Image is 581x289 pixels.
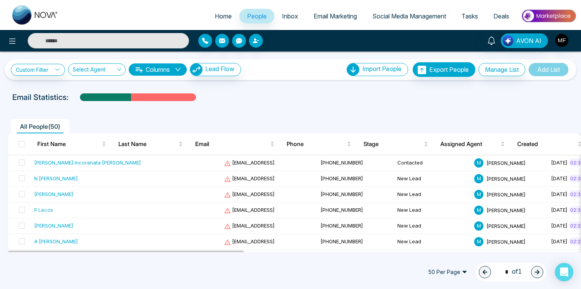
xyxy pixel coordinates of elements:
[118,140,177,149] span: Last Name
[282,12,298,20] span: Inbox
[551,191,568,197] span: [DATE]
[474,237,483,246] span: M
[34,159,141,166] div: [PERSON_NAME] Incoranata [PERSON_NAME]
[434,133,511,155] th: Assigned Agent
[423,266,473,278] span: 50 Per Page
[501,33,548,48] button: AVON AI
[394,187,471,203] td: New Lead
[187,63,241,76] a: Lead FlowLead Flow
[516,36,541,45] span: AVON AI
[486,238,526,244] span: [PERSON_NAME]
[394,218,471,234] td: New Lead
[224,223,275,229] span: [EMAIL_ADDRESS]
[551,238,568,244] span: [DATE]
[486,207,526,213] span: [PERSON_NAME]
[34,190,73,198] div: [PERSON_NAME]
[224,191,275,197] span: [EMAIL_ADDRESS]
[239,9,274,23] a: People
[320,207,363,213] span: [PHONE_NUMBER]
[486,159,526,166] span: [PERSON_NAME]
[224,238,275,244] span: [EMAIL_ADDRESS]
[190,63,203,76] img: Lead Flow
[429,66,469,73] span: Export People
[34,222,73,229] div: [PERSON_NAME]
[34,174,78,182] div: N [PERSON_NAME]
[364,140,422,149] span: Stage
[474,174,483,183] span: M
[314,12,357,20] span: Email Marketing
[521,7,576,25] img: Market-place.gif
[365,9,454,23] a: Social Media Management
[413,62,475,77] button: Export People
[394,155,471,171] td: Contacted
[190,63,241,76] button: Lead Flow
[306,9,365,23] a: Email Marketing
[394,250,471,266] td: New Lead
[394,203,471,218] td: New Lead
[551,159,568,166] span: [DATE]
[31,133,112,155] th: First Name
[195,140,269,149] span: Email
[320,238,363,244] span: [PHONE_NUMBER]
[500,267,522,277] span: of 1
[224,175,275,181] span: [EMAIL_ADDRESS]
[320,159,363,166] span: [PHONE_NUMBER]
[37,140,100,149] span: First Name
[175,66,181,73] span: down
[287,140,345,149] span: Phone
[215,12,232,20] span: Home
[224,207,275,213] span: [EMAIL_ADDRESS]
[12,91,68,103] p: Email Statistics:
[11,64,65,76] a: Custom Filter
[17,123,63,130] span: All People ( 50 )
[440,140,499,149] span: Assigned Agent
[486,223,526,229] span: [PERSON_NAME]
[486,175,526,181] span: [PERSON_NAME]
[357,133,434,155] th: Stage
[34,238,78,245] div: A [PERSON_NAME]
[394,234,471,250] td: New Lead
[474,206,483,215] span: M
[224,159,275,166] span: [EMAIL_ADDRESS]
[112,133,189,155] th: Last Name
[474,158,483,168] span: M
[551,223,568,229] span: [DATE]
[517,140,576,149] span: Created
[372,12,446,20] span: Social Media Management
[486,9,517,23] a: Deals
[454,9,486,23] a: Tasks
[281,133,357,155] th: Phone
[394,171,471,187] td: New Lead
[555,34,568,47] img: User Avatar
[493,12,509,20] span: Deals
[12,5,58,25] img: Nova CRM Logo
[207,9,239,23] a: Home
[320,223,363,229] span: [PHONE_NUMBER]
[34,206,53,214] div: P Lecos
[551,207,568,213] span: [DATE]
[555,263,573,281] div: Open Intercom Messenger
[503,35,513,46] img: Lead Flow
[551,175,568,181] span: [DATE]
[274,9,306,23] a: Inbox
[320,175,363,181] span: [PHONE_NUMBER]
[320,191,363,197] span: [PHONE_NUMBER]
[129,63,187,76] button: Columnsdown
[247,12,267,20] span: People
[486,191,526,197] span: [PERSON_NAME]
[478,63,525,76] button: Manage List
[362,65,402,73] span: Import People
[205,65,234,73] span: Lead Flow
[461,12,478,20] span: Tasks
[474,190,483,199] span: M
[189,133,281,155] th: Email
[474,221,483,231] span: M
